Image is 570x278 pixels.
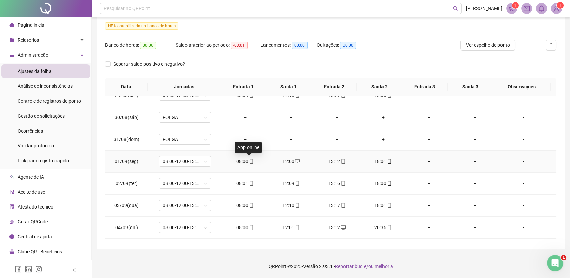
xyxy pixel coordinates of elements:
span: mobile [386,225,392,230]
div: 12:01 [273,224,309,231]
div: + [457,114,493,121]
span: contabilizada no banco de horas [105,22,178,30]
span: Validar protocolo [18,143,54,148]
span: Observações [498,83,545,91]
span: 08:00-12:00-13:12-18:00 [163,178,207,188]
th: Jornadas [148,78,221,96]
div: + [366,114,401,121]
span: Gestão de solicitações [18,113,65,119]
div: 18:01 [366,158,401,165]
span: Gerar QRCode [18,219,48,224]
div: + [411,114,447,121]
span: Link para registro rápido [18,158,69,163]
span: mobile [386,159,392,164]
div: 13:17 [319,202,355,209]
div: 08:00 [228,158,263,165]
div: + [411,136,447,143]
div: 12:10 [273,202,309,209]
th: Saída 2 [357,78,402,96]
th: Data [105,78,148,96]
span: bell [538,5,545,12]
span: Clube QR - Beneficios [18,249,62,254]
div: + [273,136,309,143]
div: + [366,136,401,143]
span: 00:06 [140,42,156,49]
div: + [411,158,447,165]
span: mobile [386,181,392,186]
div: + [228,114,263,121]
div: Banco de horas: [105,41,176,49]
iframe: Intercom live chat [547,255,563,271]
div: 08:00 [228,224,263,231]
div: - [504,136,544,143]
sup: Atualize o seu contato no menu Meus Dados [557,2,564,9]
div: 08:01 [228,180,263,187]
span: home [9,23,14,27]
span: lock [9,53,14,57]
span: mobile [248,159,254,164]
span: desktop [340,225,346,230]
div: Quitações: [317,41,373,49]
div: 13:12 [319,158,355,165]
div: + [457,136,493,143]
span: notification [509,5,515,12]
span: FOLGA [163,134,207,144]
div: + [457,202,493,209]
span: Atestado técnico [18,204,53,210]
div: 12:00 [273,158,309,165]
th: Saída 1 [266,78,311,96]
th: Entrada 1 [220,78,266,96]
span: search [453,6,458,11]
span: info-circle [9,234,14,239]
div: 18:01 [366,202,401,209]
div: Saldo anterior ao período: [176,41,260,49]
div: - [504,202,544,209]
span: facebook [15,266,22,273]
div: + [273,114,309,121]
span: 08:00-12:00-13:12-18:00 [163,222,207,233]
span: Separar saldo positivo e negativo? [111,60,188,68]
span: Administração [18,52,48,58]
th: Saída 3 [448,78,493,96]
span: 08:00-12:00-13:12-18:00 [163,156,207,166]
div: + [411,224,447,231]
img: 81079 [551,3,562,14]
span: Aceite de uso [18,189,45,195]
span: mobile [294,181,300,186]
div: 12:09 [273,180,309,187]
span: mobile [248,181,254,186]
span: file [9,38,14,42]
div: - [504,224,544,231]
span: 1 [561,255,566,260]
span: 03/09(qua) [114,203,139,208]
span: 31/08(dom) [114,137,139,142]
div: + [319,114,355,121]
div: + [319,136,355,143]
span: [PERSON_NAME] [466,5,502,12]
div: - [504,158,544,165]
span: qrcode [9,219,14,224]
div: 18:00 [366,180,401,187]
div: + [457,224,493,231]
span: Controle de registros de ponto [18,98,81,104]
span: Versão [303,264,318,269]
span: solution [9,204,14,209]
div: 13:12 [319,224,355,231]
span: instagram [35,266,42,273]
span: mobile [248,225,254,230]
div: Lançamentos: [260,41,317,49]
span: 00:00 [340,42,356,49]
div: - [504,180,544,187]
span: Ocorrências [18,128,43,134]
div: 20:36 [366,224,401,231]
span: mobile [248,203,254,208]
div: 13:16 [319,180,355,187]
div: + [457,180,493,187]
span: 02/09(ter) [116,181,138,186]
span: left [72,267,77,272]
span: 1 [514,3,516,8]
span: mobile [340,159,346,164]
div: 08:00 [228,202,263,209]
span: 1 [559,3,561,8]
span: 04/09(qui) [115,225,138,230]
